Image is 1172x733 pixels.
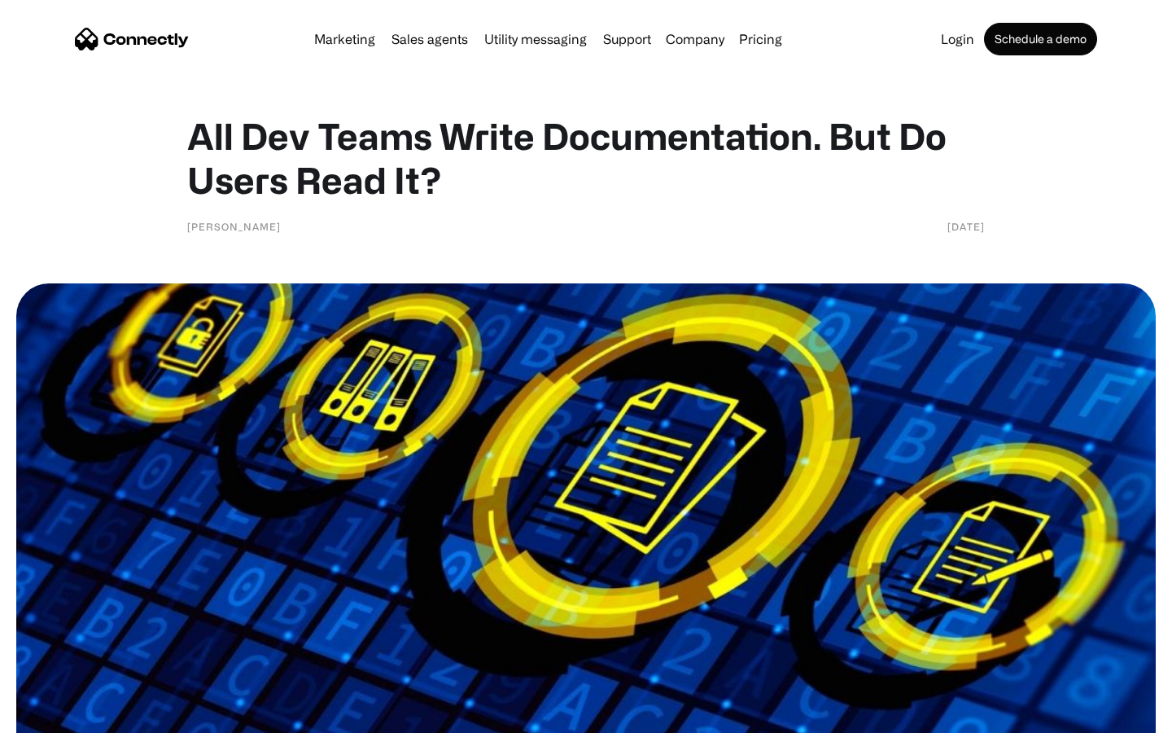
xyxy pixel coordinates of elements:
[33,704,98,727] ul: Language list
[16,704,98,727] aside: Language selected: English
[947,218,985,235] div: [DATE]
[934,33,981,46] a: Login
[385,33,474,46] a: Sales agents
[661,28,729,50] div: Company
[478,33,593,46] a: Utility messaging
[732,33,789,46] a: Pricing
[597,33,658,46] a: Support
[187,114,985,202] h1: All Dev Teams Write Documentation. But Do Users Read It?
[666,28,724,50] div: Company
[984,23,1097,55] a: Schedule a demo
[308,33,382,46] a: Marketing
[187,218,281,235] div: [PERSON_NAME]
[75,27,189,51] a: home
